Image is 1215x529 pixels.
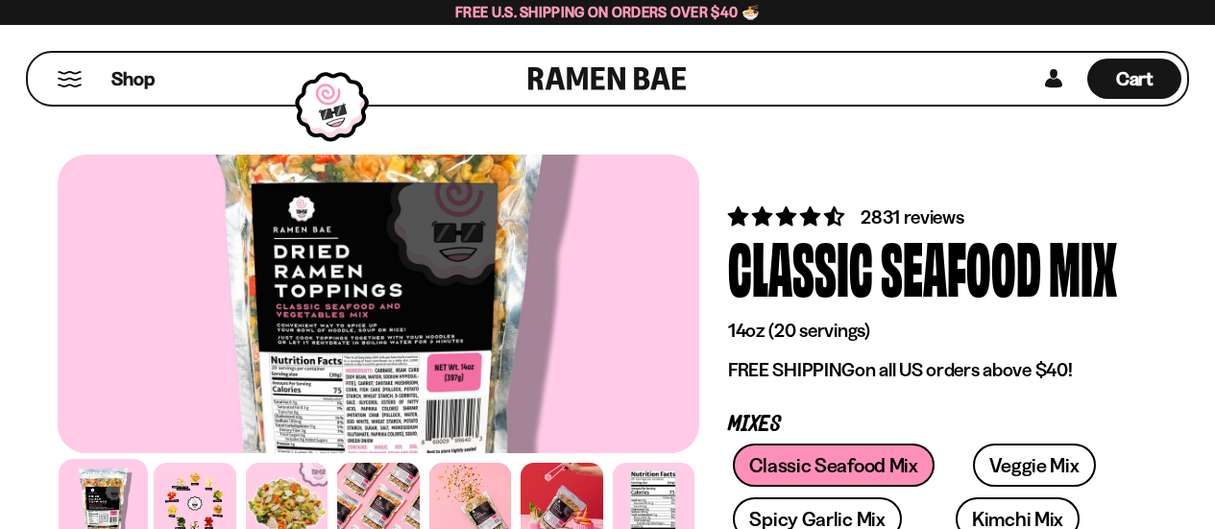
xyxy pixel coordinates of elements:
[1087,53,1181,105] div: Cart
[728,204,848,228] span: 4.68 stars
[728,230,873,302] div: Classic
[1049,230,1117,302] div: Mix
[973,444,1096,487] a: Veggie Mix
[881,230,1041,302] div: Seafood
[111,59,155,99] a: Shop
[455,3,760,21] span: Free U.S. Shipping on Orders over $40 🍜
[728,358,1129,382] p: on all US orders above $40!
[728,416,1129,434] p: Mixes
[1116,67,1154,90] span: Cart
[728,319,1129,343] p: 14oz (20 servings)
[728,358,855,381] strong: FREE SHIPPING
[57,71,83,87] button: Mobile Menu Trigger
[111,66,155,92] span: Shop
[861,205,964,228] span: 2831 reviews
